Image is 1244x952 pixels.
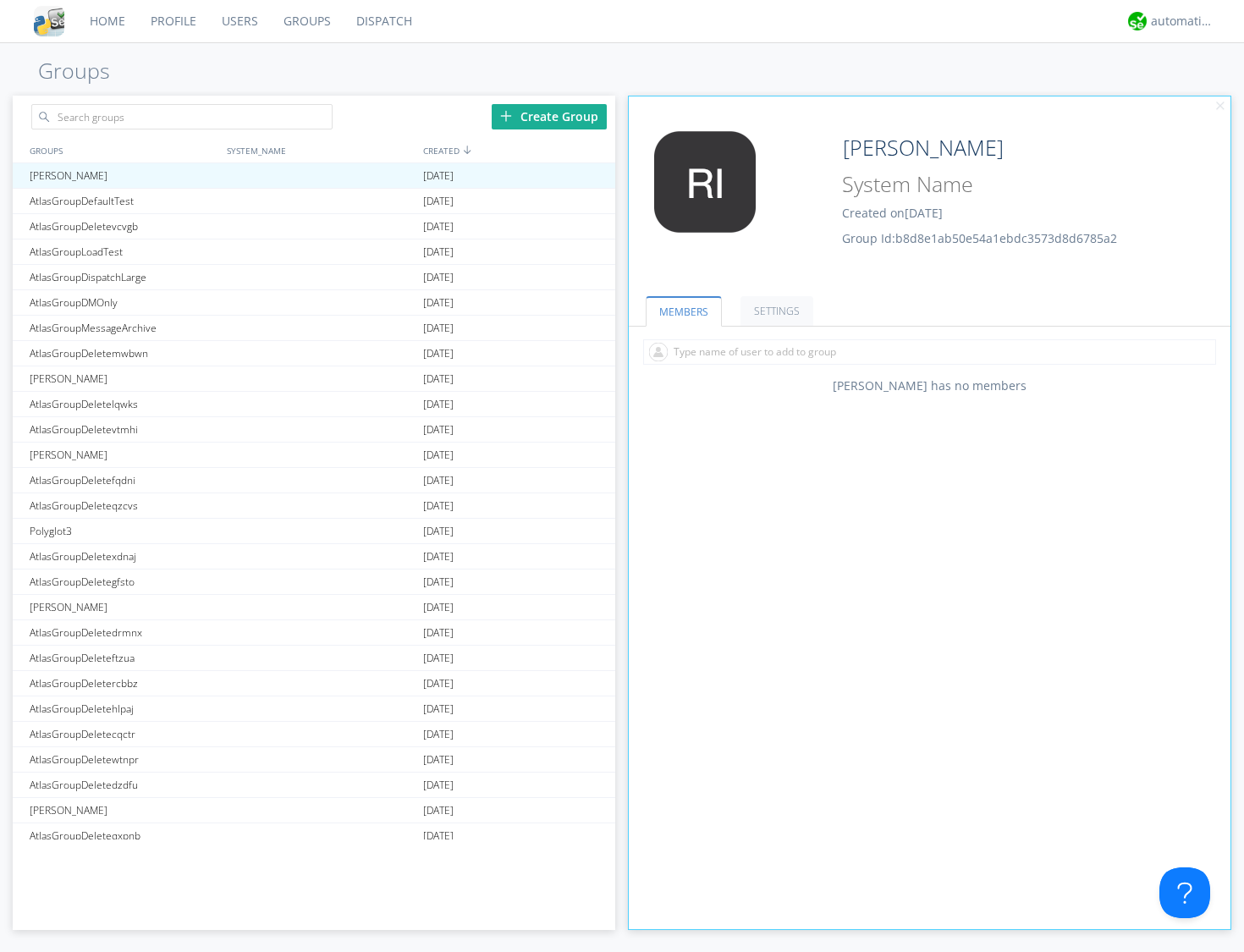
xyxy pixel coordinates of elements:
[423,519,454,544] span: [DATE]
[1128,12,1147,30] img: d2d01cd9b4174d08988066c6d424eccd
[836,131,1109,165] input: Group Name
[500,110,512,122] img: plus.svg
[13,798,615,823] a: [PERSON_NAME][DATE]
[13,214,615,239] a: AtlasGroupDeletevcvgb[DATE]
[423,722,454,747] span: [DATE]
[25,798,221,823] div: [PERSON_NAME]
[423,443,454,468] span: [DATE]
[492,104,607,129] div: Create Group
[641,131,768,233] img: 373638.png
[25,443,221,467] div: [PERSON_NAME]
[25,214,221,239] div: AtlasGroupDeletevcvgb
[836,168,1109,201] input: System Name
[13,163,615,189] a: [PERSON_NAME][DATE]
[25,823,221,848] div: AtlasGroupDeleteqxpnb
[1151,13,1214,30] div: automation+atlas
[13,265,615,290] a: AtlasGroupDispatchLarge[DATE]
[423,620,454,646] span: [DATE]
[25,138,218,162] div: GROUPS
[13,392,615,417] a: AtlasGroupDeletelqwks[DATE]
[423,646,454,671] span: [DATE]
[13,544,615,570] a: AtlasGroupDeletexdnaj[DATE]
[423,290,454,316] span: [DATE]
[25,493,221,518] div: AtlasGroupDeleteqzcvs
[423,417,454,443] span: [DATE]
[25,163,221,188] div: [PERSON_NAME]
[423,544,454,570] span: [DATE]
[740,296,813,326] a: SETTINGS
[423,341,454,366] span: [DATE]
[13,493,615,519] a: AtlasGroupDeleteqzcvs[DATE]
[25,265,221,289] div: AtlasGroupDispatchLarge
[25,366,221,391] div: [PERSON_NAME]
[13,443,615,468] a: [PERSON_NAME][DATE]
[25,290,221,315] div: AtlasGroupDMOnly
[25,316,221,340] div: AtlasGroupMessageArchive
[423,265,454,290] span: [DATE]
[629,377,1231,394] div: [PERSON_NAME] has no members
[25,595,221,619] div: [PERSON_NAME]
[423,798,454,823] span: [DATE]
[25,544,221,569] div: AtlasGroupDeletexdnaj
[13,316,615,341] a: AtlasGroupMessageArchive[DATE]
[25,773,221,797] div: AtlasGroupDeletedzdfu
[13,417,615,443] a: AtlasGroupDeletevtmhi[DATE]
[25,392,221,416] div: AtlasGroupDeletelqwks
[13,290,615,316] a: AtlasGroupDMOnly[DATE]
[423,773,454,798] span: [DATE]
[25,341,221,366] div: AtlasGroupDeletemwbwn
[34,6,64,36] img: cddb5a64eb264b2086981ab96f4c1ba7
[423,239,454,265] span: [DATE]
[423,747,454,773] span: [DATE]
[13,595,615,620] a: [PERSON_NAME][DATE]
[13,823,615,849] a: AtlasGroupDeleteqxpnb[DATE]
[423,366,454,392] span: [DATE]
[13,722,615,747] a: AtlasGroupDeletecqctr[DATE]
[643,339,1215,365] input: Type name of user to add to group
[25,519,221,543] div: Polyglot3
[13,671,615,696] a: AtlasGroupDeletercbbz[DATE]
[423,468,454,493] span: [DATE]
[423,214,454,239] span: [DATE]
[25,722,221,746] div: AtlasGroupDeletecqctr
[423,493,454,519] span: [DATE]
[13,646,615,671] a: AtlasGroupDeleteftzua[DATE]
[25,570,221,594] div: AtlasGroupDeletegfsto
[13,519,615,544] a: Polyglot3[DATE]
[419,138,616,162] div: CREATED
[842,205,943,221] span: Created on
[25,620,221,645] div: AtlasGroupDeletedrmnx
[1214,101,1226,113] img: cancel.svg
[646,296,722,327] a: MEMBERS
[423,316,454,341] span: [DATE]
[13,747,615,773] a: AtlasGroupDeletewtnpr[DATE]
[13,341,615,366] a: AtlasGroupDeletemwbwn[DATE]
[13,773,615,798] a: AtlasGroupDeletedzdfu[DATE]
[423,823,454,849] span: [DATE]
[13,620,615,646] a: AtlasGroupDeletedrmnx[DATE]
[13,239,615,265] a: AtlasGroupLoadTest[DATE]
[423,570,454,595] span: [DATE]
[25,189,221,213] div: AtlasGroupDefaultTest
[25,417,221,442] div: AtlasGroupDeletevtmhi
[31,104,333,129] input: Search groups
[1159,867,1210,918] iframe: Toggle Customer Support
[25,646,221,670] div: AtlasGroupDeleteftzua
[423,595,454,620] span: [DATE]
[13,696,615,722] a: AtlasGroupDeletehlpaj[DATE]
[13,189,615,214] a: AtlasGroupDefaultTest[DATE]
[223,138,419,162] div: SYSTEM_NAME
[25,747,221,772] div: AtlasGroupDeletewtnpr
[13,366,615,392] a: [PERSON_NAME][DATE]
[13,468,615,493] a: AtlasGroupDeletefqdni[DATE]
[25,239,221,264] div: AtlasGroupLoadTest
[423,163,454,189] span: [DATE]
[25,468,221,493] div: AtlasGroupDeletefqdni
[423,189,454,214] span: [DATE]
[423,671,454,696] span: [DATE]
[842,230,1117,246] span: Group Id: b8d8e1ab50e54a1ebdc3573d8d6785a2
[905,205,943,221] span: [DATE]
[13,570,615,595] a: AtlasGroupDeletegfsto[DATE]
[423,696,454,722] span: [DATE]
[25,671,221,696] div: AtlasGroupDeletercbbz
